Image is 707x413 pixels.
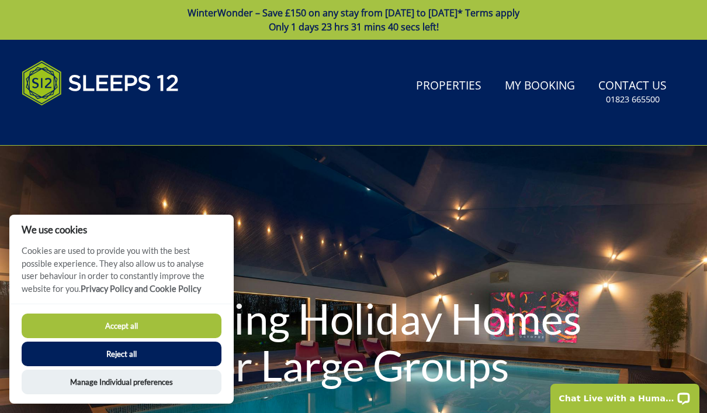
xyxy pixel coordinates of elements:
[9,224,234,235] h2: We use cookies
[606,94,660,105] small: 01823 665500
[22,54,179,112] img: Sleeps 12
[22,314,221,338] button: Accept all
[106,271,601,412] h1: Stunning Holiday Homes for Large Groups
[411,73,486,99] a: Properties
[543,376,707,413] iframe: LiveChat chat widget
[500,73,580,99] a: My Booking
[22,370,221,394] button: Manage Individual preferences
[22,342,221,366] button: Reject all
[81,284,201,294] a: Privacy Policy and Cookie Policy
[16,119,138,129] iframe: Customer reviews powered by Trustpilot
[269,20,439,33] span: Only 1 days 23 hrs 31 mins 40 secs left!
[594,73,671,111] a: Contact Us01823 665500
[9,245,234,304] p: Cookies are used to provide you with the best possible experience. They also allow us to analyse ...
